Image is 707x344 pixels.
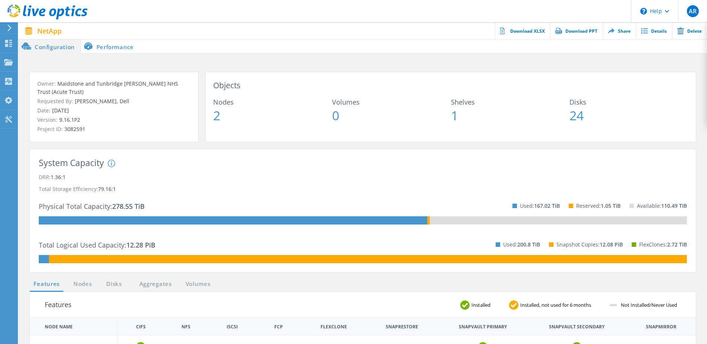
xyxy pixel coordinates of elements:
p: Total Logical Used Capacity: [39,239,155,251]
span: 200.8 TiB [517,241,540,248]
th: FlexClone [321,325,347,329]
h3: System Capacity [39,158,104,168]
span: Disks [569,99,688,105]
span: 167.02 TiB [534,202,560,209]
p: Project ID: [37,125,191,133]
span: [DATE] [50,107,69,114]
p: Used: [503,239,540,251]
span: Maidstone and Tunbridge [PERSON_NAME] NHS Trust (Acute Trust) [37,80,178,95]
th: Snapmirror [646,325,676,329]
th: Snaprestore [386,325,418,329]
span: 1.05 TiB [601,202,621,209]
th: CIFS [136,325,146,329]
span: [PERSON_NAME], Dell [73,98,129,105]
span: NetApp [37,28,61,34]
span: Installed [470,303,498,308]
p: Physical Total Capacity: [39,200,145,212]
span: 110.49 TiB [661,202,687,209]
a: Details [636,22,672,39]
th: Node Name [30,318,117,335]
a: Share [603,22,636,39]
h3: Features [45,299,72,310]
span: Volumes [332,99,451,105]
p: Reserved: [576,200,621,212]
p: Total Storage Efficiency: [39,183,687,195]
p: Requested By: [37,97,191,105]
a: Nodes [71,280,95,289]
h3: Objects [213,80,688,91]
th: iSCSI [227,325,238,329]
p: FlexClones: [639,239,687,251]
a: Features [30,280,63,289]
a: Delete [672,22,707,39]
span: 0 [332,109,451,122]
a: Volumes [182,280,214,289]
p: Version: [37,116,191,124]
th: Snapvault Primary [459,325,507,329]
a: Live Optics Dashboard [7,16,88,21]
p: DRR: [39,171,687,183]
span: 9.16.1P2 [57,116,80,123]
span: 12.28 PiB [126,241,155,249]
th: FCP [274,325,283,329]
span: 3082591 [63,125,85,133]
th: Snapvault Secondary [549,325,605,329]
a: Download XLSX [495,22,550,39]
span: 1 [451,109,570,122]
span: Nodes [213,99,332,105]
span: 1.36:1 [51,173,66,181]
a: Aggregates [135,280,177,289]
p: Date: [37,106,191,115]
p: Used: [520,200,560,212]
p: Available: [637,200,687,212]
p: Snapshot Copies: [556,239,623,251]
p: Owner: [37,80,191,96]
a: Disks [104,280,124,289]
span: AR [689,8,697,14]
svg: \n [640,8,647,15]
span: 79.16:1 [98,185,116,192]
a: Download PPT [550,22,603,39]
span: Shelves [451,99,570,105]
span: 12.08 PiB [600,241,623,248]
span: Installed, not used for 6 months [518,303,599,308]
span: 24 [569,109,688,122]
span: 2.72 TiB [667,241,687,248]
span: Not Installed/Never Used [619,303,685,308]
span: 2 [213,109,332,122]
th: NFS [182,325,190,329]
